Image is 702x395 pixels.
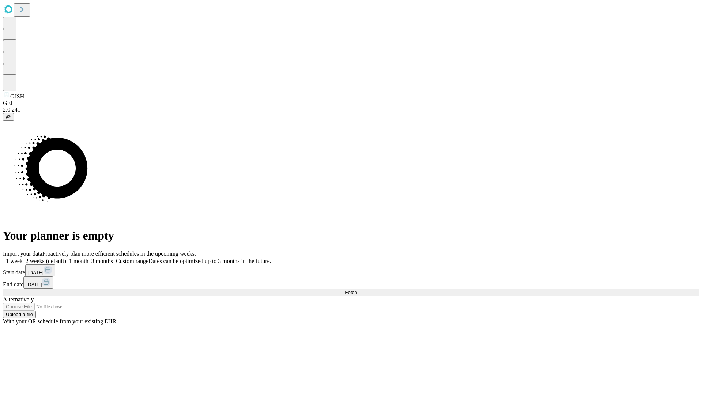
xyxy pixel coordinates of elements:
span: Alternatively [3,296,34,302]
span: [DATE] [26,282,42,287]
span: @ [6,114,11,120]
span: 1 month [69,258,88,264]
div: GEI [3,100,699,106]
button: Fetch [3,289,699,296]
span: Import your data [3,251,42,257]
span: [DATE] [28,270,44,275]
h1: Your planner is empty [3,229,699,242]
button: [DATE] [25,264,55,276]
button: [DATE] [23,276,53,289]
button: @ [3,113,14,121]
span: With your OR schedule from your existing EHR [3,318,116,324]
span: Custom range [116,258,148,264]
span: GJSH [10,93,24,99]
span: Proactively plan more efficient schedules in the upcoming weeks. [42,251,196,257]
div: 2.0.241 [3,106,699,113]
span: 2 weeks (default) [26,258,66,264]
div: End date [3,276,699,289]
span: 3 months [91,258,113,264]
button: Upload a file [3,311,36,318]
div: Start date [3,264,699,276]
span: 1 week [6,258,23,264]
span: Fetch [345,290,357,295]
span: Dates can be optimized up to 3 months in the future. [148,258,271,264]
